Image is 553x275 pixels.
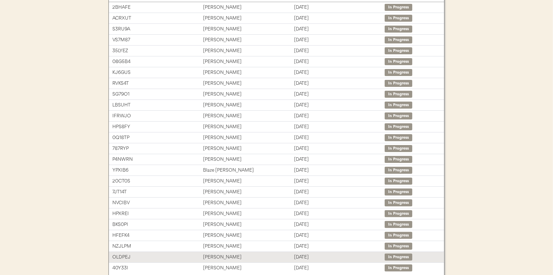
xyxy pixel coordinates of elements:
div: [DATE] [294,134,385,142]
div: [DATE] [294,177,385,185]
div: [PERSON_NAME] [203,14,294,22]
div: [PERSON_NAME] [203,101,294,109]
div: [PERSON_NAME] [203,36,294,44]
div: IFRWJO [112,112,203,120]
div: [DATE] [294,112,385,120]
div: HPXREI [112,210,203,218]
div: S3RU9A [112,25,203,33]
div: YPXIB6 [112,166,203,174]
div: [PERSON_NAME] [203,210,294,218]
div: [DATE] [294,232,385,240]
div: [DATE] [294,90,385,98]
div: [PERSON_NAME] [203,69,294,77]
div: 08G5B4 [112,58,203,66]
div: [DATE] [294,166,385,174]
div: [PERSON_NAME] [203,232,294,240]
div: NVCIBV [112,199,203,207]
div: [PERSON_NAME] [203,253,294,261]
div: [PERSON_NAME] [203,47,294,55]
div: [PERSON_NAME] [203,90,294,98]
div: [DATE] [294,101,385,109]
div: [DATE] [294,69,385,77]
div: [DATE] [294,36,385,44]
div: [DATE] [294,25,385,33]
div: 40Y33I [112,264,203,272]
div: HFEFK4 [112,232,203,240]
div: [PERSON_NAME] [203,177,294,185]
div: KJ6GUS [112,69,203,77]
div: NZJLPM [112,242,203,250]
div: Blaze [PERSON_NAME] [203,166,294,174]
div: [PERSON_NAME] [203,188,294,196]
div: [PERSON_NAME] [203,221,294,229]
div: 787RYP [112,145,203,153]
div: [DATE] [294,80,385,88]
div: 20CT0S [112,177,203,185]
div: [PERSON_NAME] [203,25,294,33]
div: [DATE] [294,221,385,229]
div: [DATE] [294,145,385,153]
div: [DATE] [294,47,385,55]
div: [DATE] [294,4,385,12]
div: [PERSON_NAME] [203,199,294,207]
div: [DATE] [294,199,385,207]
div: [PERSON_NAME] [203,156,294,164]
div: [DATE] [294,156,385,164]
div: [DATE] [294,188,385,196]
div: RVKS4T [112,80,203,88]
div: LBSUHT [112,101,203,109]
div: 35LYEZ [112,47,203,55]
div: [PERSON_NAME] [203,264,294,272]
div: [PERSON_NAME] [203,123,294,131]
div: [PERSON_NAME] [203,80,294,88]
div: [DATE] [294,58,385,66]
div: SG79O1 [112,90,203,98]
div: [DATE] [294,242,385,250]
div: [DATE] [294,14,385,22]
div: [DATE] [294,264,385,272]
div: [DATE] [294,253,385,261]
div: [PERSON_NAME] [203,242,294,250]
div: [PERSON_NAME] [203,4,294,12]
div: VS7M87 [112,36,203,44]
div: [PERSON_NAME] [203,58,294,66]
div: HPS8FY [112,123,203,131]
div: 2BHAFE [112,4,203,12]
div: ACRXUT [112,14,203,22]
div: [DATE] [294,210,385,218]
div: OLDPEJ [112,253,203,261]
div: [PERSON_NAME] [203,112,294,120]
div: 0Q18TP [112,134,203,142]
div: P4NWRN [112,156,203,164]
div: 7JT14T [112,188,203,196]
div: [PERSON_NAME] [203,134,294,142]
div: BKS0PI [112,221,203,229]
div: [DATE] [294,123,385,131]
div: [PERSON_NAME] [203,145,294,153]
